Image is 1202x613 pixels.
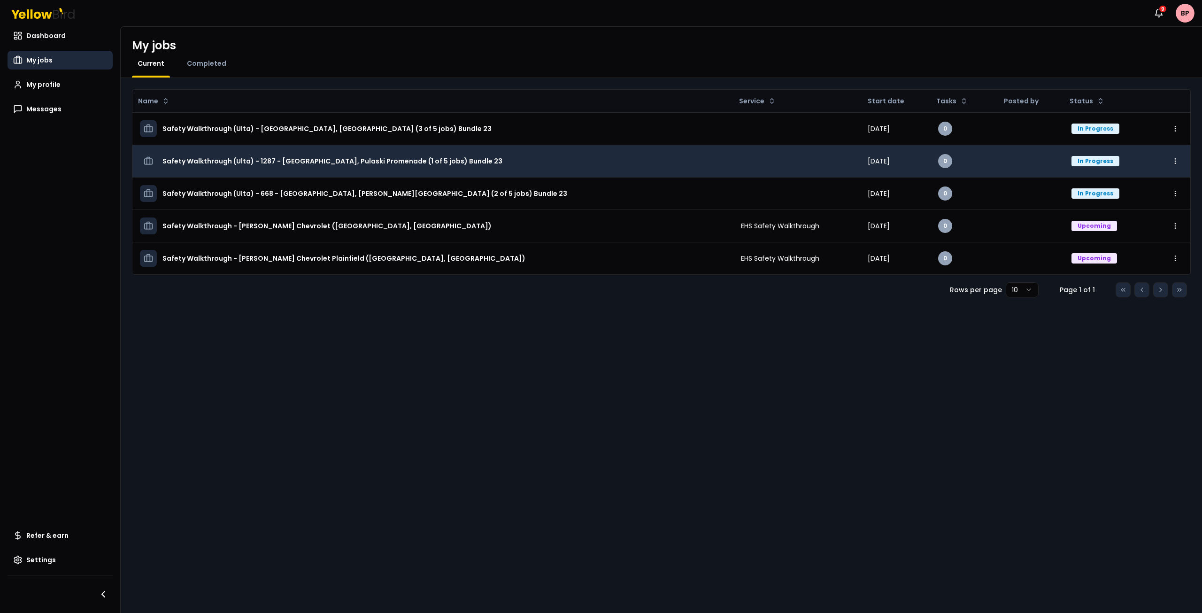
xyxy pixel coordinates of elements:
div: Upcoming [1071,253,1117,264]
div: In Progress [1071,156,1119,166]
th: Start date [860,90,930,112]
span: [DATE] [868,189,890,198]
h3: Safety Walkthrough (Ulta) - [GEOGRAPHIC_DATA], [GEOGRAPHIC_DATA] (3 of 5 jobs) Bundle 23 [162,120,492,137]
div: Upcoming [1071,221,1117,231]
h3: Safety Walkthrough (Ulta) - 668 - [GEOGRAPHIC_DATA], [PERSON_NAME][GEOGRAPHIC_DATA] (2 of 5 jobs)... [162,185,567,202]
button: Name [134,93,173,109]
button: Tasks [932,93,971,109]
span: [DATE] [868,221,890,231]
span: EHS Safety Walkthrough [741,254,819,263]
span: Dashboard [26,31,66,40]
div: 0 [938,219,952,233]
a: Completed [181,59,232,68]
a: Refer & earn [8,526,113,545]
a: Messages [8,100,113,118]
span: [DATE] [868,124,890,133]
span: Service [739,96,764,106]
span: Settings [26,555,56,565]
a: Settings [8,551,113,569]
span: Tasks [936,96,956,106]
div: 9 [1158,5,1167,13]
span: EHS Safety Walkthrough [741,221,819,231]
span: Refer & earn [26,531,69,540]
span: Current [138,59,164,68]
div: 0 [938,154,952,168]
a: My jobs [8,51,113,70]
div: In Progress [1071,188,1119,199]
a: My profile [8,75,113,94]
span: BP [1176,4,1194,23]
span: Name [138,96,158,106]
h3: Safety Walkthrough (Ulta) - 1287 - [GEOGRAPHIC_DATA], Pulaski Promenade (1 of 5 jobs) Bundle 23 [162,153,502,170]
span: My profile [26,80,61,89]
button: Status [1066,93,1108,109]
th: Posted by [996,90,1064,112]
h3: Safety Walkthrough - [PERSON_NAME] Chevrolet Plainfield ([GEOGRAPHIC_DATA], [GEOGRAPHIC_DATA]) [162,250,525,267]
h3: Safety Walkthrough - [PERSON_NAME] Chevrolet ([GEOGRAPHIC_DATA], [GEOGRAPHIC_DATA]) [162,217,492,234]
span: My jobs [26,55,53,65]
div: Page 1 of 1 [1054,285,1101,295]
p: Rows per page [950,285,1002,295]
div: 0 [938,186,952,201]
button: 9 [1149,4,1168,23]
div: 0 [938,122,952,136]
div: 0 [938,251,952,265]
span: Completed [187,59,226,68]
span: Messages [26,104,62,114]
span: [DATE] [868,156,890,166]
a: Dashboard [8,26,113,45]
a: Current [132,59,170,68]
div: In Progress [1071,124,1119,134]
h1: My jobs [132,38,176,53]
span: Status [1070,96,1093,106]
button: Service [735,93,779,109]
span: [DATE] [868,254,890,263]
